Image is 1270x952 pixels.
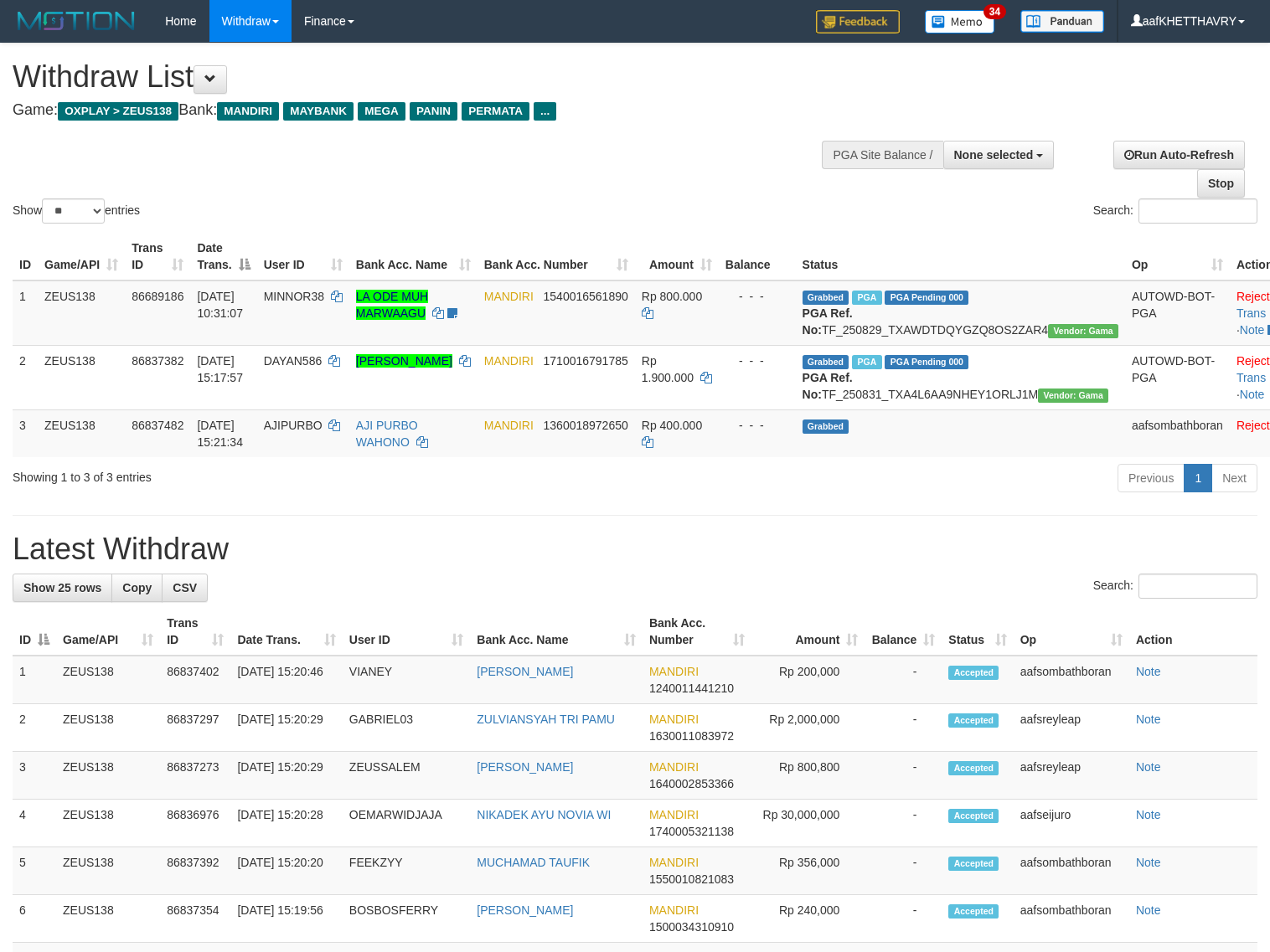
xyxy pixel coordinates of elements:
td: ZEUS138 [56,847,160,895]
td: TF_250829_TXAWDTDQYGZQ8OS2ZAR4 [796,280,1125,346]
a: Stop [1197,169,1245,198]
label: Show entries [13,198,140,224]
th: Amount: activate to sort column ascending [751,608,865,656]
span: Accepted [948,713,999,728]
a: Note [1240,323,1265,337]
th: Game/API: activate to sort column ascending [38,233,125,280]
td: 1 [13,280,38,346]
div: Showing 1 to 3 of 3 entries [13,462,517,486]
td: Rp 800,800 [751,752,865,800]
td: - [865,656,942,704]
input: Search: [1138,198,1257,224]
a: Previous [1118,464,1185,492]
img: Button%20Memo.svg [925,10,995,33]
td: aafsombathboran [1014,847,1129,895]
td: FEEKZYY [343,847,470,895]
span: Grabbed [803,355,849,369]
a: AJI PURBO WAHONO [356,419,418,449]
a: Run Auto-Refresh [1113,141,1245,169]
td: 86837392 [160,847,230,895]
th: Amount: activate to sort column ascending [635,233,719,280]
a: Note [1136,665,1161,678]
a: NIKADEK AYU NOVIA WI [477,808,611,821]
a: [PERSON_NAME] [477,903,573,917]
td: 86837354 [160,895,230,943]
td: [DATE] 15:20:20 [230,847,342,895]
a: [PERSON_NAME] [356,354,452,368]
td: aafsombathboran [1014,656,1129,704]
span: MANDIRI [484,290,534,303]
td: TF_250831_TXA4L6AA9NHEY1ORLJ1M [796,345,1125,409]
td: Rp 240,000 [751,895,865,943]
span: [DATE] 15:17:57 [197,354,243,384]
th: ID [13,233,38,280]
span: MANDIRI [217,102,279,121]
a: Copy [111,574,163,602]
span: PERMATA [462,102,529,121]
a: Next [1211,464,1257,492]
span: PANIN [410,102,457,121]
td: 6 [13,895,56,943]
span: MANDIRI [484,354,534,368]
td: VIANEY [343,656,470,704]
div: - - - [725,352,789,369]
span: Accepted [948,904,999,919]
td: Rp 30,000,000 [751,800,865,847]
td: ZEUS138 [38,345,125,409]
td: aafsreyleap [1014,752,1129,800]
span: PGA Pending [885,355,968,369]
td: 1 [13,656,56,704]
td: [DATE] 15:19:56 [230,895,342,943]
img: panduan.png [1020,10,1104,33]
span: Copy 1630011083972 to clipboard [649,729,734,743]
div: PGA Site Balance / [822,141,942,169]
div: - - - [725,417,789,434]
td: - [865,800,942,847]
a: Note [1136,903,1161,917]
span: Marked by aafkaynarin [852,291,881,305]
td: [DATE] 15:20:46 [230,656,342,704]
a: ZULVIANSYAH TRI PAMU [477,713,615,726]
h4: Game: Bank: [13,102,830,119]
th: User ID: activate to sort column ascending [257,233,349,280]
span: AJIPURBO [264,419,323,432]
span: Copy 1550010821083 to clipboard [649,872,734,886]
span: Grabbed [803,419,849,434]
span: Copy 1740005321138 to clipboard [649,825,734,838]
td: 86837297 [160,704,230,752]
span: Copy 1710016791785 to clipboard [544,354,628,368]
td: ZEUS138 [56,704,160,752]
th: Op: activate to sort column ascending [1014,608,1129,656]
td: ZEUS138 [56,656,160,704]
a: LA ODE MUH MARWAAGU [356,290,428,320]
span: MANDIRI [649,760,699,774]
td: BOSBOSFERRY [343,895,470,943]
th: Date Trans.: activate to sort column descending [190,233,256,280]
span: Accepted [948,666,999,680]
td: ZEUS138 [56,752,160,800]
h1: Withdraw List [13,60,830,94]
td: 5 [13,847,56,895]
span: MANDIRI [484,419,534,432]
td: [DATE] 15:20:29 [230,704,342,752]
th: Status [796,233,1125,280]
span: 86837482 [132,419,183,432]
td: 4 [13,800,56,847]
span: [DATE] 15:21:34 [197,419,243,449]
span: Vendor URL: https://trx31.1velocity.biz [1048,324,1118,338]
div: - - - [725,288,789,305]
th: Trans ID: activate to sort column ascending [125,233,190,280]
a: 1 [1184,464,1212,492]
span: Rp 400.000 [642,419,702,432]
th: Bank Acc. Name: activate to sort column ascending [470,608,643,656]
a: Reject [1236,419,1270,432]
td: - [865,847,942,895]
td: 2 [13,704,56,752]
h1: Latest Withdraw [13,533,1257,566]
td: 2 [13,345,38,409]
span: MANDIRI [649,713,699,726]
td: 86836976 [160,800,230,847]
td: AUTOWD-BOT-PGA [1125,280,1230,346]
th: Status: activate to sort column ascending [942,608,1013,656]
td: AUTOWD-BOT-PGA [1125,345,1230,409]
